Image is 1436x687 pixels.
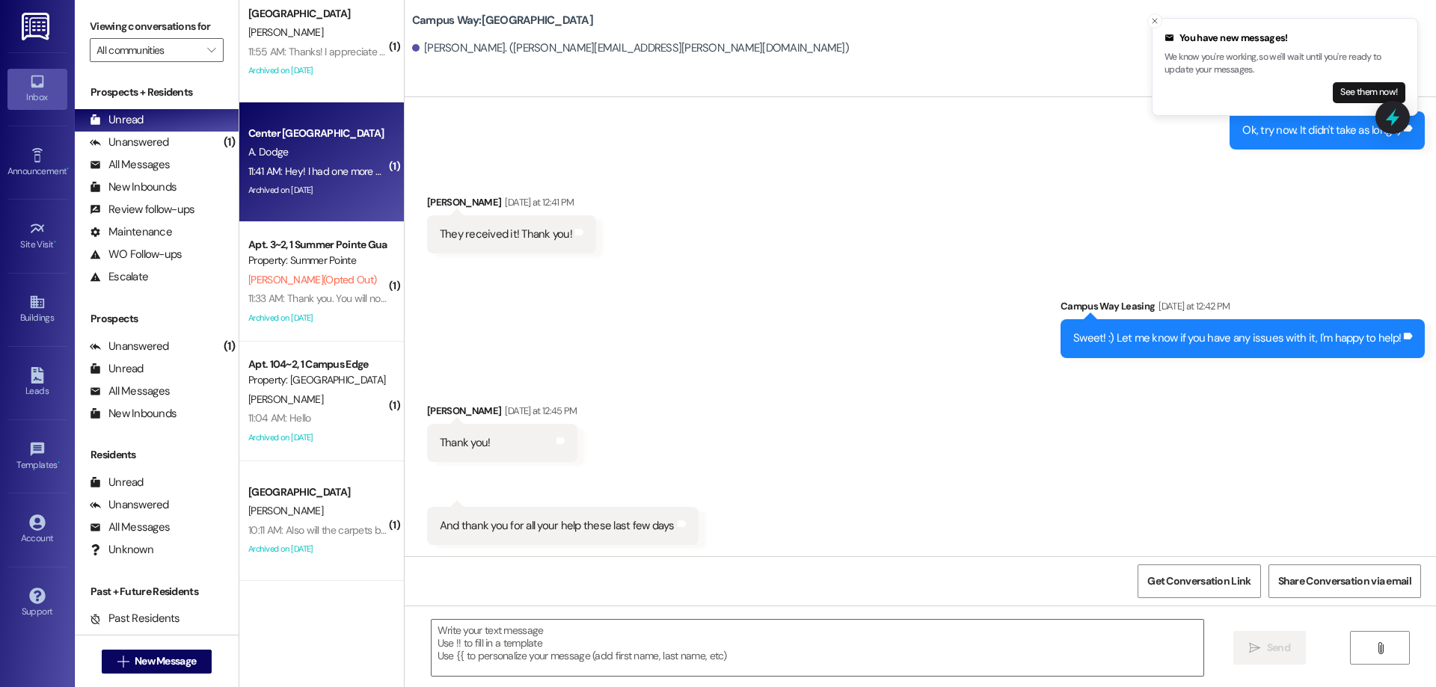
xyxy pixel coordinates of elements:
div: All Messages [90,157,170,173]
div: Archived on [DATE] [247,61,388,80]
span: • [58,458,60,468]
div: Sweet! :) Let me know if you have any issues with it, I'm happy to help! [1073,330,1401,346]
i:  [207,44,215,56]
div: Apt. 104~2, 1 Campus Edge [248,357,387,372]
div: [DATE] at 12:41 PM [501,194,574,210]
button: Close toast [1147,13,1162,28]
div: Ok, try now. It didn't take as long. :) [1242,123,1401,138]
div: [PERSON_NAME] [427,194,596,215]
div: [GEOGRAPHIC_DATA] [248,484,387,500]
div: [PERSON_NAME] [427,403,577,424]
a: Templates • [7,437,67,477]
i:  [1375,642,1386,654]
div: (1) [220,131,239,154]
b: Campus Way: [GEOGRAPHIC_DATA] [412,13,593,28]
i:  [1249,642,1260,654]
span: Get Conversation Link [1147,573,1251,589]
div: 11:41 AM: Hey! I had one more question about the Wi-Fi. Is that a service included in utilities, ... [248,164,791,178]
span: [PERSON_NAME] [248,392,323,406]
span: Send [1267,640,1290,656]
img: ResiDesk Logo [22,13,52,40]
input: All communities [96,38,200,62]
button: Send [1233,631,1306,665]
div: Unread [90,361,144,377]
div: Unanswered [90,339,169,354]
div: New Inbounds [90,406,177,422]
a: Buildings [7,289,67,330]
span: • [67,164,69,174]
span: [PERSON_NAME] [248,25,323,39]
div: All Messages [90,520,170,535]
div: Campus Way Leasing [1061,298,1425,319]
span: [PERSON_NAME] [248,504,323,517]
div: Property: Summer Pointe [248,253,387,268]
div: Unanswered [90,135,169,150]
div: New Inbounds [90,179,177,195]
a: Account [7,510,67,550]
a: Leads [7,363,67,403]
span: Share Conversation via email [1278,573,1411,589]
span: New Message [135,653,196,669]
div: Unread [90,112,144,128]
div: Review follow-ups [90,202,194,218]
div: Past Residents [90,611,180,626]
div: 11:04 AM: Hello [248,411,311,425]
div: Archived on [DATE] [247,181,388,200]
div: [DATE] at 12:45 PM [501,403,577,419]
div: Thank you! [440,435,491,451]
div: Property: [GEOGRAPHIC_DATA] [248,372,387,388]
div: Prospects [75,311,239,327]
div: And thank you for all your help these last few days [440,518,675,534]
div: Prospects + Residents [75,84,239,100]
p: We know you're working, so we'll wait until you're ready to update your messages. [1165,51,1405,77]
div: (1) [220,335,239,358]
span: • [54,237,56,247]
div: Escalate [90,269,148,285]
div: Maintenance [90,224,172,240]
div: Archived on [DATE] [247,309,388,327]
div: Apt. 3~2, 1 Summer Pointe Guarantors [248,237,387,253]
i:  [117,656,129,668]
div: Past + Future Residents [75,584,239,600]
div: 10:11 AM: Also will the carpets be cleaned [DATE]. It's a holiday weekend and am wanting to make ... [248,523,740,537]
div: All Messages [90,383,170,399]
button: Get Conversation Link [1138,564,1260,598]
span: A. Dodge [248,145,288,158]
div: They received it! Thank you! [440,227,572,242]
div: [DATE] at 12:42 PM [1155,298,1230,314]
button: See them now! [1333,82,1405,103]
button: Share Conversation via email [1268,564,1421,598]
div: 11:55 AM: Thanks! I appreciate it! [248,45,387,58]
div: Archived on [DATE] [247,428,388,447]
div: You have new messages! [1165,31,1405,46]
div: [PERSON_NAME]. ([PERSON_NAME][EMAIL_ADDRESS][PERSON_NAME][DOMAIN_NAME]) [412,40,849,56]
div: Unknown [90,542,153,558]
a: Site Visit • [7,216,67,256]
button: New Message [102,650,212,674]
div: Residents [75,447,239,463]
div: Center [GEOGRAPHIC_DATA] [248,126,387,141]
div: WO Follow-ups [90,247,182,262]
label: Viewing conversations for [90,15,224,38]
div: Unread [90,475,144,490]
span: [PERSON_NAME] (Opted Out) [248,273,376,286]
a: Support [7,583,67,623]
div: 11:33 AM: Thank you. You will no longer receive texts from this thread. Please reply with 'UNSTOP... [248,292,956,305]
div: Archived on [DATE] [247,540,388,558]
a: Inbox [7,69,67,109]
div: [GEOGRAPHIC_DATA] [248,6,387,22]
div: Unanswered [90,497,169,513]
